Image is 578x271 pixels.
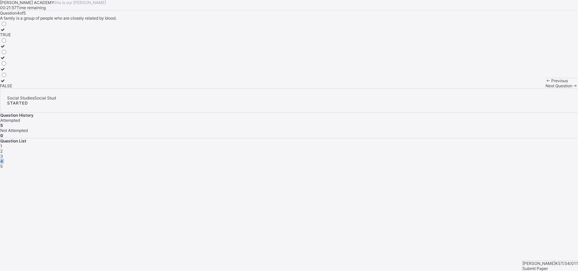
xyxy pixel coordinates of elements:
span: Not Attempted [0,128,28,133]
span: Social Studies [7,95,34,100]
span: KST/34/011 [555,261,578,266]
span: [PERSON_NAME] [522,261,555,266]
span: 4 [0,159,3,164]
span: STARTED [7,100,28,106]
span: Question List [0,138,26,143]
span: Next Question [545,83,572,88]
span: Social Stud [34,95,56,100]
span: Attempted [0,118,20,123]
span: Time remaining [17,5,46,10]
b: 0 [0,133,3,138]
span: 2 [0,149,3,154]
span: 1 [0,143,2,149]
span: 3 [0,154,3,159]
span: Submit Paper [522,266,548,271]
span: Question History [0,113,34,118]
span: 5 [0,164,3,169]
span: Previous [551,78,568,83]
b: 5 [0,123,3,128]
